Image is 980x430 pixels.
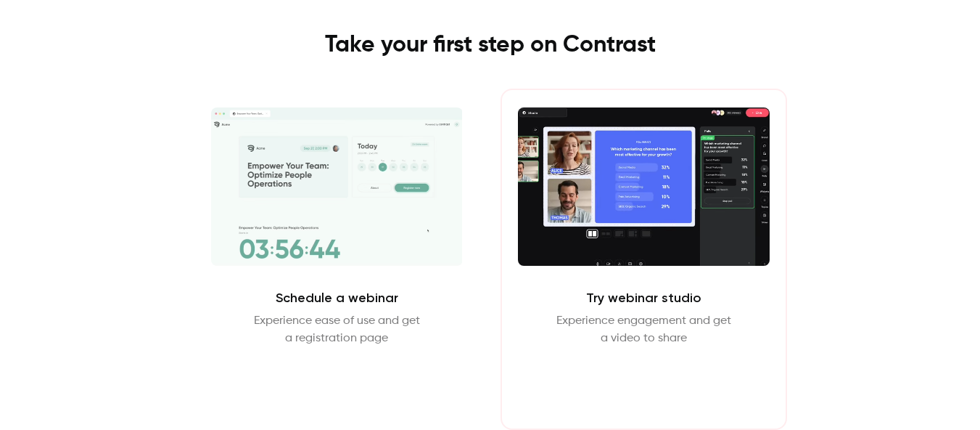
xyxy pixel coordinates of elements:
[597,365,691,399] button: Enter Studio
[165,31,816,60] h1: Take your first step on Contrast
[276,289,398,307] h2: Schedule a webinar
[254,312,420,347] p: Experience ease of use and get a registration page
[556,312,731,347] p: Experience engagement and get a video to share
[586,289,701,307] h2: Try webinar studio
